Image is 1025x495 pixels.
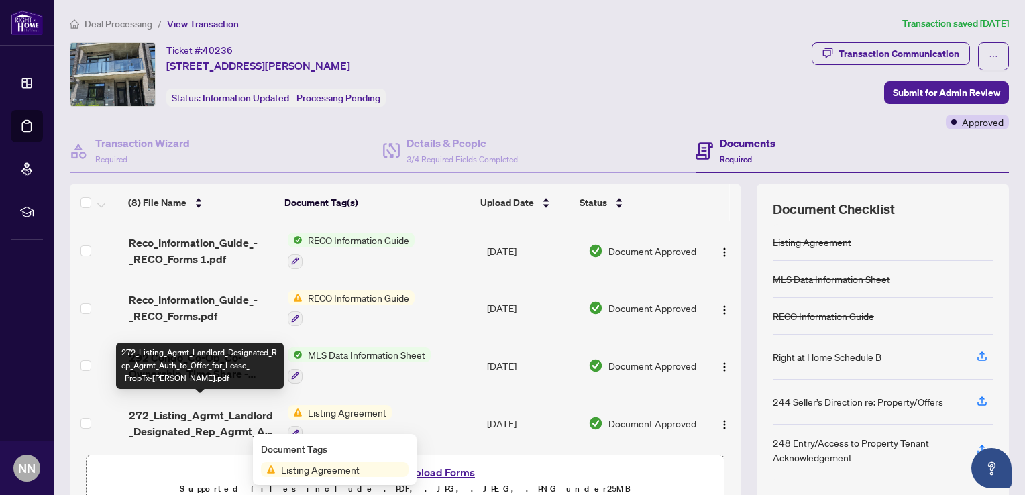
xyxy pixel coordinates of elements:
[588,358,603,373] img: Document Status
[482,280,583,337] td: [DATE]
[166,89,386,107] div: Status:
[261,462,276,477] img: Status Icon
[11,10,43,35] img: logo
[261,442,409,457] div: Document Tags
[407,154,518,164] span: 3/4 Required Fields Completed
[203,44,233,56] span: 40236
[714,412,735,434] button: Logo
[288,405,303,420] img: Status Icon
[608,358,696,373] span: Document Approved
[482,394,583,452] td: [DATE]
[720,135,775,151] h4: Documents
[203,92,380,104] span: Information Updated - Processing Pending
[719,419,730,430] img: Logo
[475,184,575,221] th: Upload Date
[166,58,350,74] span: [STREET_ADDRESS][PERSON_NAME]
[773,394,943,409] div: 244 Seller’s Direction re: Property/Offers
[580,195,607,210] span: Status
[714,297,735,319] button: Logo
[719,247,730,258] img: Logo
[303,290,415,305] span: RECO Information Guide
[714,355,735,376] button: Logo
[714,240,735,262] button: Logo
[608,416,696,431] span: Document Approved
[403,463,479,481] button: Upload Forms
[608,300,696,315] span: Document Approved
[839,43,959,64] div: Transaction Communication
[971,448,1012,488] button: Open asap
[288,347,431,384] button: Status IconMLS Data Information Sheet
[129,235,277,267] span: Reco_Information_Guide_-_RECO_Forms 1.pdf
[128,195,186,210] span: (8) File Name
[719,362,730,372] img: Logo
[123,184,279,221] th: (8) File Name
[288,233,303,248] img: Status Icon
[482,337,583,394] td: [DATE]
[989,52,998,61] span: ellipsis
[574,184,696,221] th: Status
[773,309,874,323] div: RECO Information Guide
[812,42,970,65] button: Transaction Communication
[288,347,303,362] img: Status Icon
[773,235,851,250] div: Listing Agreement
[588,300,603,315] img: Document Status
[288,405,392,441] button: Status IconListing Agreement
[331,463,479,481] span: Drag & Drop or
[962,115,1004,129] span: Approved
[773,272,890,286] div: MLS Data Information Sheet
[18,459,36,478] span: NN
[276,462,365,477] span: Listing Agreement
[288,233,415,269] button: Status IconRECO Information Guide
[773,435,961,465] div: 248 Entry/Access to Property Tenant Acknowledgement
[719,305,730,315] img: Logo
[588,243,603,258] img: Document Status
[588,416,603,431] img: Document Status
[303,405,392,420] span: Listing Agreement
[902,16,1009,32] article: Transaction saved [DATE]
[773,349,881,364] div: Right at Home Schedule B
[85,18,152,30] span: Deal Processing
[129,292,277,324] span: Reco_Information_Guide_-_RECO_Forms.pdf
[288,290,303,305] img: Status Icon
[608,243,696,258] span: Document Approved
[482,222,583,280] td: [DATE]
[480,195,534,210] span: Upload Date
[95,135,190,151] h4: Transaction Wizard
[303,347,431,362] span: MLS Data Information Sheet
[70,19,79,29] span: home
[303,233,415,248] span: RECO Information Guide
[166,42,233,58] div: Ticket #:
[407,135,518,151] h4: Details & People
[158,16,162,32] li: /
[70,43,155,106] img: IMG-C12232936_1.jpg
[720,154,752,164] span: Required
[116,343,284,389] div: 272_Listing_Agrmt_Landlord_Designated_Rep_Agrmt_Auth_to_Offer_for_Lease_-_PropTx-[PERSON_NAME].pdf
[167,18,239,30] span: View Transaction
[288,290,415,327] button: Status IconRECO Information Guide
[95,154,127,164] span: Required
[884,81,1009,104] button: Submit for Admin Review
[279,184,475,221] th: Document Tag(s)
[893,82,1000,103] span: Submit for Admin Review
[773,200,895,219] span: Document Checklist
[129,407,277,439] span: 272_Listing_Agrmt_Landlord_Designated_Rep_Agrmt_Auth_to_Offer_for_Lease_-_PropTx-[PERSON_NAME].pdf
